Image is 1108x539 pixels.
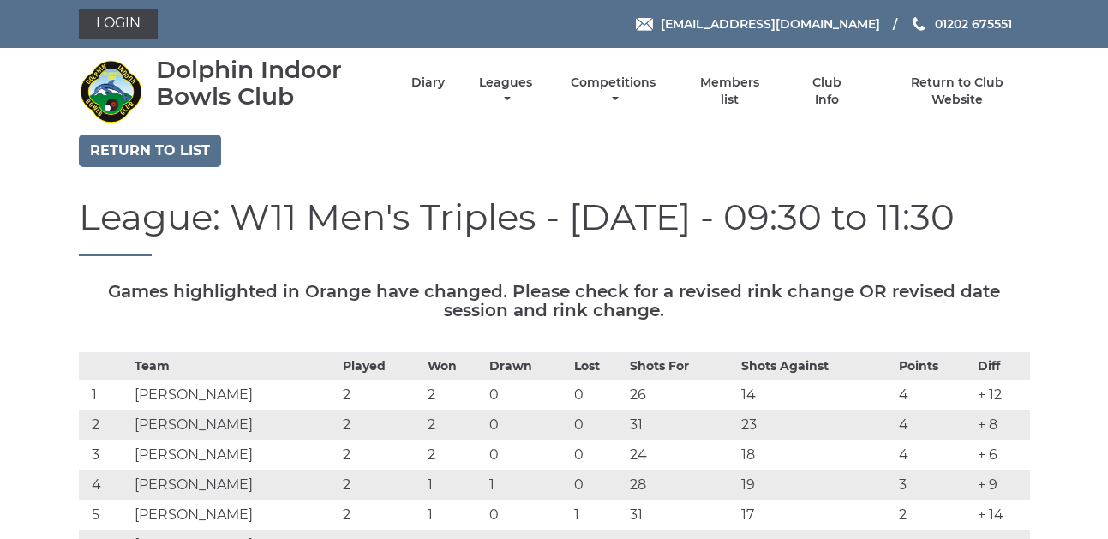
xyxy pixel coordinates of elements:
[895,353,973,380] th: Points
[626,470,737,500] td: 28
[973,440,1030,470] td: + 6
[423,410,485,440] td: 2
[79,197,1030,256] h1: League: W11 Men's Triples - [DATE] - 09:30 to 11:30
[79,59,143,123] img: Dolphin Indoor Bowls Club
[913,17,925,31] img: Phone us
[411,75,445,91] a: Diary
[130,500,338,530] td: [PERSON_NAME]
[737,470,895,500] td: 19
[935,16,1012,32] span: 01202 675551
[79,282,1030,320] h5: Games highlighted in Orange have changed. Please check for a revised rink change OR revised date ...
[895,500,973,530] td: 2
[895,380,973,410] td: 4
[570,353,626,380] th: Lost
[626,353,737,380] th: Shots For
[130,440,338,470] td: [PERSON_NAME]
[570,410,626,440] td: 0
[130,353,338,380] th: Team
[626,410,737,440] td: 31
[423,470,485,500] td: 1
[79,470,131,500] td: 4
[130,470,338,500] td: [PERSON_NAME]
[79,440,131,470] td: 3
[79,9,158,39] a: Login
[423,500,485,530] td: 1
[338,440,423,470] td: 2
[338,380,423,410] td: 2
[567,75,661,108] a: Competitions
[973,410,1030,440] td: + 8
[485,410,570,440] td: 0
[570,380,626,410] td: 0
[737,410,895,440] td: 23
[485,353,570,380] th: Drawn
[973,470,1030,500] td: + 9
[636,15,880,33] a: Email [EMAIL_ADDRESS][DOMAIN_NAME]
[626,440,737,470] td: 24
[973,353,1030,380] th: Diff
[910,15,1012,33] a: Phone us 01202 675551
[661,16,880,32] span: [EMAIL_ADDRESS][DOMAIN_NAME]
[884,75,1029,108] a: Return to Club Website
[636,18,653,31] img: Email
[156,57,381,110] div: Dolphin Indoor Bowls Club
[338,500,423,530] td: 2
[570,440,626,470] td: 0
[485,500,570,530] td: 0
[423,380,485,410] td: 2
[130,380,338,410] td: [PERSON_NAME]
[626,500,737,530] td: 31
[475,75,536,108] a: Leagues
[895,440,973,470] td: 4
[626,380,737,410] td: 26
[338,470,423,500] td: 2
[570,470,626,500] td: 0
[485,440,570,470] td: 0
[895,410,973,440] td: 4
[130,410,338,440] td: [PERSON_NAME]
[338,410,423,440] td: 2
[338,353,423,380] th: Played
[737,440,895,470] td: 18
[800,75,855,108] a: Club Info
[79,410,131,440] td: 2
[79,500,131,530] td: 5
[423,440,485,470] td: 2
[79,380,131,410] td: 1
[79,135,221,167] a: Return to list
[737,380,895,410] td: 14
[737,500,895,530] td: 17
[973,500,1030,530] td: + 14
[570,500,626,530] td: 1
[737,353,895,380] th: Shots Against
[690,75,769,108] a: Members list
[973,380,1030,410] td: + 12
[485,380,570,410] td: 0
[485,470,570,500] td: 1
[895,470,973,500] td: 3
[423,353,485,380] th: Won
